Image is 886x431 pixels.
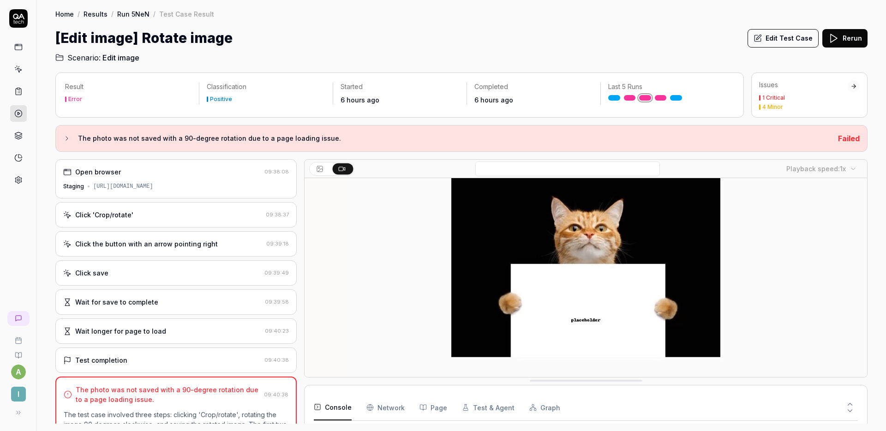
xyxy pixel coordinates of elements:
a: Documentation [4,344,33,359]
button: I [4,379,33,403]
button: Page [419,395,447,420]
div: Click the button with an arrow pointing right [75,239,218,249]
p: Completed [474,82,593,91]
div: Wait longer for page to load [75,326,166,336]
div: Issues [759,80,848,90]
span: Edit image [102,52,139,63]
div: Staging [63,182,84,191]
div: Wait for save to complete [75,297,158,307]
div: The photo was not saved with a 90-degree rotation due to a page loading issue. [76,385,260,404]
span: Failed [838,134,860,143]
p: Started [341,82,459,91]
time: 09:38:08 [264,168,289,175]
time: 09:40:23 [265,328,289,334]
a: Run 5NeN [117,9,150,18]
p: Classification [207,82,325,91]
div: / [78,9,80,18]
a: Results [84,9,108,18]
h1: [Edit image] Rotate image [55,28,233,48]
time: 09:38:37 [266,211,289,218]
button: Network [366,395,405,420]
div: Playback speed: [786,164,846,174]
button: Edit Test Case [748,29,819,48]
time: 6 hours ago [474,96,513,104]
div: [URL][DOMAIN_NAME] [93,182,153,191]
div: / [153,9,156,18]
div: 1 Critical [762,95,785,101]
div: Test Case Result [159,9,214,18]
time: 09:39:18 [266,240,289,247]
button: Graph [529,395,560,420]
p: Last 5 Runs [608,82,727,91]
time: 09:40:38 [264,357,289,363]
time: 09:40:38 [264,391,288,398]
div: Click 'Crop/rotate' [75,210,133,220]
div: Open browser [75,167,121,177]
button: Rerun [822,29,868,48]
span: Scenario: [66,52,101,63]
span: I [11,387,26,401]
time: 6 hours ago [341,96,379,104]
h3: The photo was not saved with a 90-degree rotation due to a page loading issue. [78,133,831,144]
div: Error [68,96,82,102]
time: 09:39:58 [265,299,289,305]
button: Test & Agent [462,395,515,420]
div: Click save [75,268,108,278]
button: a [11,365,26,379]
a: New conversation [7,311,30,326]
div: / [111,9,114,18]
div: 4 Minor [762,104,783,110]
button: Console [314,395,352,420]
div: Test completion [75,355,127,365]
p: Result [65,82,192,91]
div: Positive [210,96,232,102]
a: Book a call with us [4,329,33,344]
a: Home [55,9,74,18]
button: The photo was not saved with a 90-degree rotation due to a page loading issue. [63,133,831,144]
a: Scenario:Edit image [55,52,139,63]
time: 09:39:49 [264,269,289,276]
